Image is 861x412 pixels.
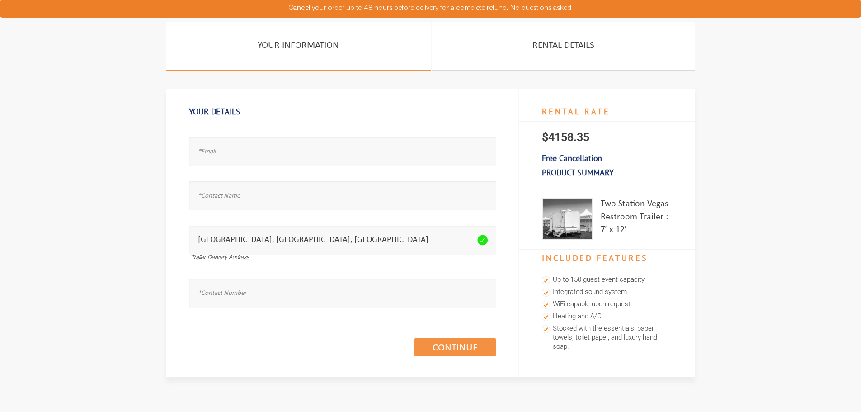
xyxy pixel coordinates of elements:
div: *Trailer Delivery Address [189,254,496,263]
div: Two Station Vegas Restroom Trailer : 7′ x 12′ [601,198,673,240]
p: $4158.35 [519,122,695,153]
a: Your Information [166,22,431,71]
li: WiFi capable upon request [542,298,673,311]
h3: Product Summary [519,163,695,182]
a: Continue [414,338,496,356]
li: Heating and A/C [542,311,673,323]
li: Stocked with the essentials: paper towels, toilet paper, and luxury hand soap. [542,323,673,353]
li: Up to 150 guest event capacity [542,274,673,286]
input: *Email [189,137,496,166]
input: *Trailer Delivery Address [189,226,496,254]
b: Free Cancellation [542,153,602,163]
li: Integrated sound system [542,286,673,298]
input: *Contact Number [189,279,496,307]
a: Rental Details [432,22,695,71]
h4: RENTAL RATE [519,103,695,122]
h4: Included Features [519,249,695,268]
input: *Contact Name [189,181,496,210]
h1: Your Details [189,102,496,121]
